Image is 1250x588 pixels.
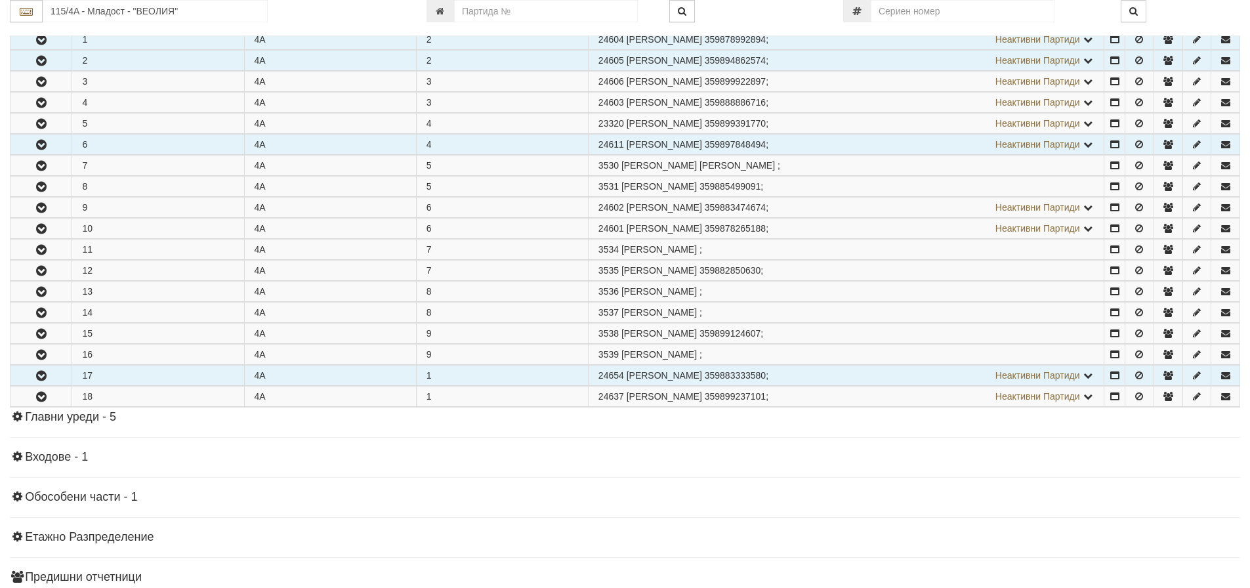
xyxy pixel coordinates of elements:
span: Партида № [598,202,624,213]
span: [PERSON_NAME] [PERSON_NAME] [621,160,775,171]
td: ; [588,156,1104,176]
span: Партида № [598,349,619,360]
td: 4А [244,114,416,134]
td: 10 [72,219,244,239]
span: [PERSON_NAME] [627,370,702,381]
span: Неактивни Партиди [995,118,1080,129]
td: 4А [244,156,416,176]
span: 359894862574 [705,55,766,66]
td: 12 [72,261,244,281]
span: Партида № [598,244,619,255]
span: 359878992894 [705,34,766,45]
td: 6 [72,135,244,155]
span: [PERSON_NAME] [627,118,702,129]
span: 359888886716 [705,97,766,108]
span: [PERSON_NAME] [621,286,697,297]
span: 4 [427,118,432,129]
h4: Обособени части - 1 [10,491,1240,504]
td: ; [588,72,1104,92]
span: [PERSON_NAME] [627,34,702,45]
td: 4А [244,240,416,260]
span: [PERSON_NAME] [621,181,697,192]
span: 359883333580 [705,370,766,381]
span: 359885499091 [699,181,760,192]
span: 359882850630 [699,265,760,276]
span: [PERSON_NAME] [627,97,702,108]
td: 1 [72,29,244,50]
span: 9 [427,349,432,360]
td: ; [588,261,1104,281]
span: Неактивни Партиди [995,391,1080,402]
span: Партида № [598,265,619,276]
td: ; [588,51,1104,71]
td: 4А [244,93,416,113]
td: 17 [72,366,244,386]
span: [PERSON_NAME] [627,76,702,87]
span: 359899922897 [705,76,766,87]
td: ; [588,29,1104,50]
span: Неактивни Партиди [995,139,1080,150]
span: Партида № [598,76,624,87]
td: ; [588,366,1104,386]
span: Неактивни Партиди [995,202,1080,213]
h4: Главни уреди - 5 [10,411,1240,424]
span: 1 [427,370,432,381]
span: 2 [427,55,432,66]
span: [PERSON_NAME] [621,349,697,360]
span: Неактивни Партиди [995,34,1080,45]
span: Неактивни Партиди [995,55,1080,66]
td: 4А [244,51,416,71]
td: 14 [72,303,244,323]
h4: Предишни отчетници [10,571,1240,584]
span: 359899391770 [705,118,766,129]
span: [PERSON_NAME] [621,307,697,318]
span: 6 [427,223,432,234]
span: Партида № [598,223,624,234]
span: 8 [427,286,432,297]
span: 3 [427,97,432,108]
td: ; [588,303,1104,323]
span: 7 [427,265,432,276]
span: Партида № [598,139,624,150]
td: 2 [72,51,244,71]
span: Партида № [598,97,624,108]
span: Неактивни Партиди [995,76,1080,87]
span: 7 [427,244,432,255]
span: 359897848494 [705,139,766,150]
td: 8 [72,177,244,197]
span: 1 [427,391,432,402]
td: 4А [244,324,416,344]
td: ; [588,240,1104,260]
td: 15 [72,324,244,344]
td: 16 [72,345,244,365]
span: Партида № [598,286,619,297]
span: 359883474674 [705,202,766,213]
span: Партида № [598,55,624,66]
span: Партида № [598,118,624,129]
td: ; [588,219,1104,239]
td: 4А [244,282,416,302]
td: ; [588,282,1104,302]
td: ; [588,324,1104,344]
td: 4А [244,303,416,323]
h4: Входове - 1 [10,451,1240,464]
span: Партида № [598,34,624,45]
td: 4А [244,29,416,50]
span: 359899237101 [705,391,766,402]
span: 3 [427,76,432,87]
span: Партида № [598,391,624,402]
span: Неактивни Партиди [995,223,1080,234]
td: 4А [244,345,416,365]
h4: Етажно Разпределение [10,531,1240,544]
td: ; [588,114,1104,134]
td: 9 [72,198,244,218]
span: 6 [427,202,432,213]
span: 9 [427,328,432,339]
span: [PERSON_NAME] [627,202,702,213]
span: 4 [427,139,432,150]
td: 4А [244,219,416,239]
span: 359878265188 [705,223,766,234]
td: 5 [72,114,244,134]
span: [PERSON_NAME] [627,391,702,402]
td: 13 [72,282,244,302]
